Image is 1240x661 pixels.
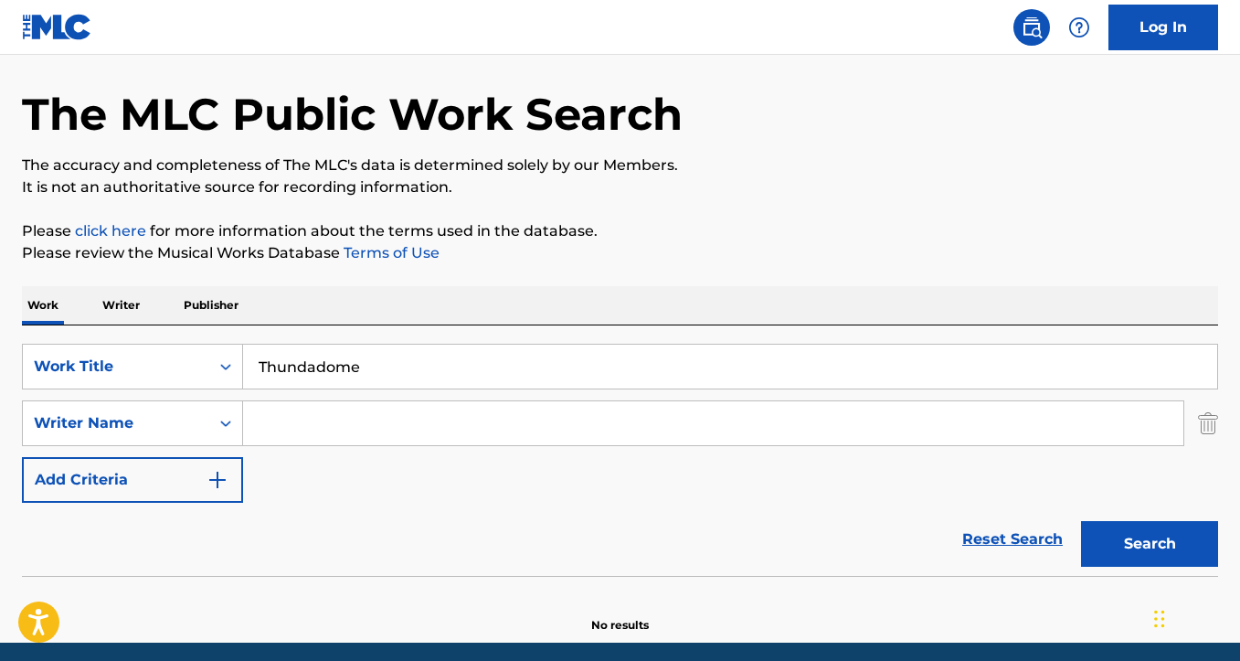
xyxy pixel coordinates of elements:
[1149,573,1240,661] iframe: Chat Widget
[22,242,1218,264] p: Please review the Musical Works Database
[22,155,1218,176] p: The accuracy and completeness of The MLC's data is determined solely by our Members.
[1061,9,1097,46] div: Help
[1013,9,1050,46] a: Public Search
[340,244,440,261] a: Terms of Use
[22,344,1218,576] form: Search Form
[97,286,145,325] p: Writer
[22,457,243,503] button: Add Criteria
[22,87,683,142] h1: The MLC Public Work Search
[22,286,64,325] p: Work
[178,286,244,325] p: Publisher
[22,220,1218,242] p: Please for more information about the terms used in the database.
[75,222,146,240] a: click here
[22,176,1218,198] p: It is not an authoritative source for recording information.
[1108,5,1218,50] a: Log In
[22,14,92,40] img: MLC Logo
[34,412,198,434] div: Writer Name
[207,469,228,491] img: 9d2ae6d4665cec9f34b9.svg
[591,595,649,634] p: No results
[1021,16,1043,38] img: search
[1198,400,1218,446] img: Delete Criterion
[953,519,1072,560] a: Reset Search
[1081,521,1218,567] button: Search
[1154,592,1165,646] div: Drag
[34,356,198,378] div: Work Title
[1068,16,1090,38] img: help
